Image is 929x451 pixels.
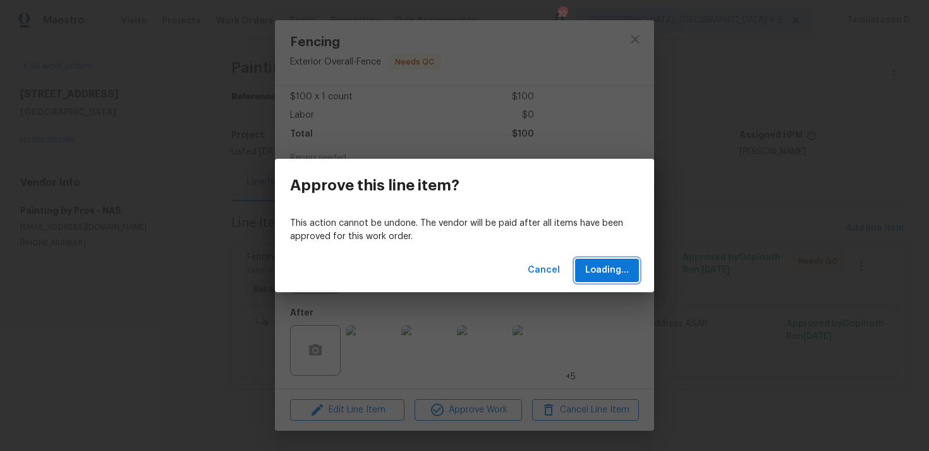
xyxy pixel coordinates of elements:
[575,259,639,282] button: Loading...
[528,263,560,278] span: Cancel
[523,259,565,282] button: Cancel
[290,217,639,244] p: This action cannot be undone. The vendor will be paid after all items have been approved for this...
[290,176,459,194] h3: Approve this line item?
[585,263,629,278] span: Loading...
